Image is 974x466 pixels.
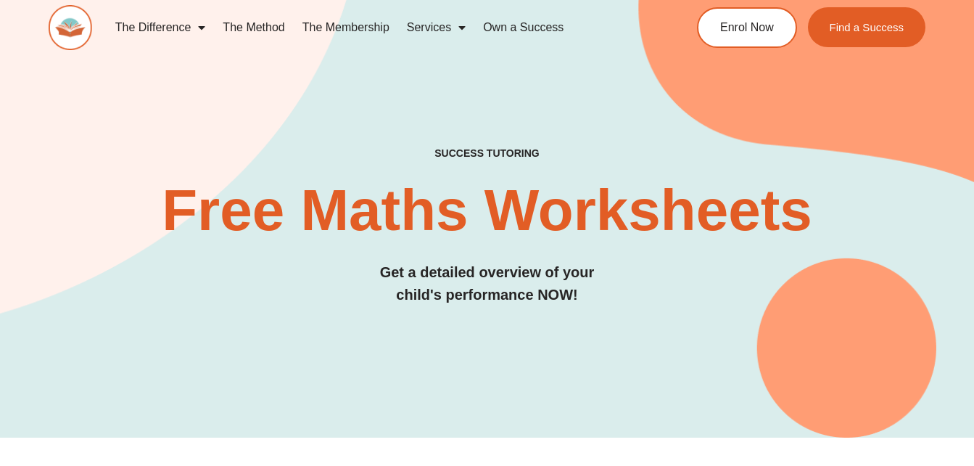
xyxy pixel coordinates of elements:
a: Find a Success [807,7,925,47]
a: Own a Success [474,11,572,44]
h2: Free Maths Worksheets​ [49,181,925,240]
a: Services [398,11,474,44]
a: The Membership [294,11,398,44]
a: The Method [214,11,293,44]
span: Enrol Now [720,22,774,33]
a: The Difference [107,11,215,44]
h3: Get a detailed overview of your child's performance NOW! [49,261,925,306]
h4: SUCCESS TUTORING​ [49,147,925,160]
a: Enrol Now [697,7,797,48]
nav: Menu [107,11,647,44]
span: Find a Success [829,22,904,33]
